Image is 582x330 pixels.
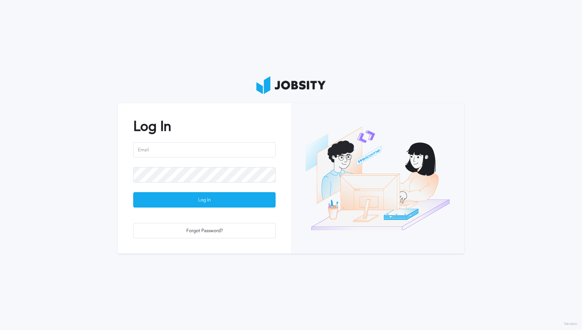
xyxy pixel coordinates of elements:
button: Log In [133,192,276,208]
input: Email [133,142,276,157]
div: Log In [134,193,275,208]
label: Version: [564,322,578,327]
h2: Log In [133,119,276,134]
button: Forgot Password? [133,223,276,238]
